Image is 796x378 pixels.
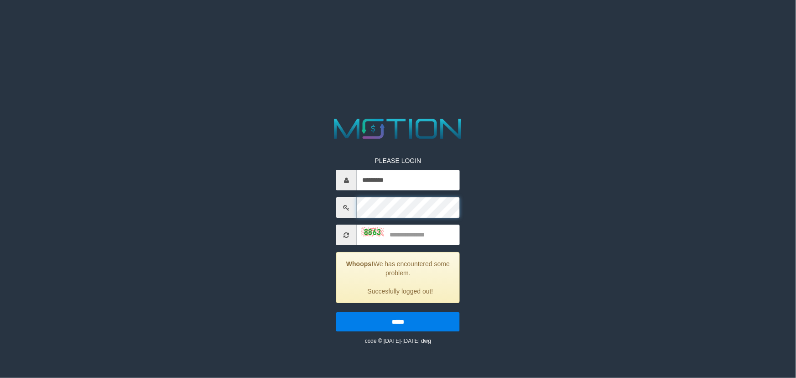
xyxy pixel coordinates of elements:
strong: Whoops! [346,260,374,268]
li: Succesfully logged out! [348,287,453,296]
div: We has encountered some problem. [336,252,460,303]
small: code © [DATE]-[DATE] dwg [365,338,431,344]
p: PLEASE LOGIN [336,156,460,165]
img: MOTION_logo.png [328,115,468,142]
img: captcha [361,228,384,237]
